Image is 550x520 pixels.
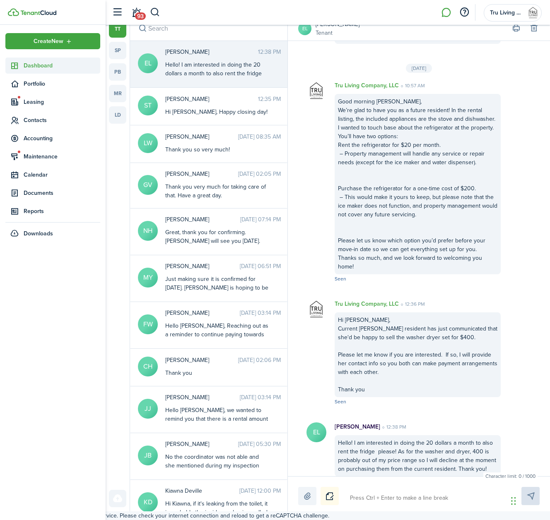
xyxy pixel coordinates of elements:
[165,406,269,484] div: Hello [PERSON_NAME], we wanted to remind you that there is a rental amount of $45 due on the firs...
[165,486,239,495] span: Kiawna Deville
[165,262,240,271] span: Madalinn Yoder
[399,82,425,89] time: 10:57 AM
[298,22,311,35] a: EL
[165,228,269,254] div: Great, thank you for confirming. [PERSON_NAME] will see you [DATE]. Have a great weekend!
[457,5,471,19] button: Open resource center
[239,486,281,495] time: [DATE] 12:00 PM
[238,170,281,178] time: [DATE] 02:05 PM
[150,5,160,19] button: Search
[165,170,238,178] span: Giselle Vergera
[165,145,269,154] div: Thank you so very much!
[380,423,406,431] time: 12:38 PM
[528,23,540,34] button: Delete
[24,152,100,161] span: Maintenance
[130,16,287,41] input: search
[165,369,269,377] div: Thank you
[165,321,269,391] div: Hello [PERSON_NAME], Reaching out as a reminder to continue paying towards the security deposit. ...
[258,48,281,56] time: 12:38 PM
[335,312,501,397] div: Hi [PERSON_NAME], Current [PERSON_NAME] resident has just communicated that she'd be happy to sel...
[24,170,100,179] span: Calendar
[238,132,281,141] time: [DATE] 08:35 AM
[165,356,238,364] span: Carrie Harms
[240,393,281,402] time: [DATE] 03:14 PM
[138,133,158,153] avatar-text: LW
[24,207,100,216] span: Reports
[24,79,100,88] span: Portfolio
[406,64,432,73] div: [DATE]
[5,58,100,74] a: Dashboard
[238,356,281,364] time: [DATE] 02:06 PM
[24,134,100,143] span: Accounting
[24,61,100,70] span: Dashboard
[5,33,100,49] button: Open menu
[109,63,126,81] a: pb
[138,492,158,512] avatar-text: KD
[165,95,258,103] span: Sara Tompkins
[24,116,100,125] span: Contacts
[335,300,399,308] p: Tru Living Company, LLC
[335,398,346,405] span: Seen
[5,203,100,219] a: Reports
[240,262,281,271] time: [DATE] 06:51 PM
[490,10,523,16] span: Tru Living Company, LLC
[109,5,125,20] button: Open sidebar
[165,275,269,318] div: Just making sure it is confirmed for [DATE]. [PERSON_NAME] is hoping to be there around 10am to a...
[165,132,238,141] span: Latessa Wallace
[258,95,281,103] time: 12:35 PM
[165,309,240,317] span: Floretta Wilson
[138,53,158,73] avatar-text: EL
[24,229,53,238] span: Downloads
[165,440,238,448] span: Jamilla Briggs
[138,357,158,376] avatar-text: CH
[109,42,126,59] a: sp
[138,175,158,195] avatar-text: GV
[306,81,326,101] img: Tru Living Company, LLC
[321,487,339,505] button: Notice
[165,108,269,116] div: Hi [PERSON_NAME], Happy closing day!
[20,10,56,15] img: TenantCloud
[109,85,126,102] a: mr
[109,106,126,124] a: ld
[128,2,144,23] a: Notifications
[34,38,63,44] span: Create New
[306,422,326,442] avatar-text: EL
[24,98,100,106] span: Leasing
[165,48,258,56] span: Eric Lerch
[138,399,158,419] avatar-text: JJ
[238,440,281,448] time: [DATE] 05:30 PM
[138,221,158,241] avatar-text: NH
[165,393,240,402] span: Jayniqua Johnson
[109,20,126,38] a: tt
[306,300,326,319] img: Tru Living Company, LLC
[138,96,158,115] avatar-text: ST
[335,422,380,431] p: [PERSON_NAME]
[399,300,425,308] time: 12:36 PM
[138,268,158,288] avatar-text: MY
[511,489,516,513] div: Drag
[335,94,501,274] div: Good morning [PERSON_NAME], We’re glad to have you as a future resident! In the rental listing, t...
[165,182,269,200] div: Thank you very much for taking care of that. Have a great day.
[335,81,399,90] p: Tru Living Company, LLC
[24,189,100,197] span: Documents
[165,60,269,121] div: Hello! I am interested in doing the 20 dollars a month to also rent the fridge please! As for the...
[135,12,146,20] span: 93
[240,215,281,224] time: [DATE] 07:14 PM
[138,446,158,465] avatar-text: JB
[165,215,240,224] span: Nina Hepworth
[316,29,359,37] a: Tenant
[526,6,540,19] img: Tru Living Company, LLC
[509,480,550,520] iframe: Chat Widget
[138,314,158,334] avatar-text: FW
[240,309,281,317] time: [DATE] 03:14 PM
[510,23,522,34] button: Print
[483,472,538,480] small: Character limit: 0 / 1000
[335,435,501,477] div: Hello! I am interested in doing the 20 dollars a month to also rent the fridge please! As for the...
[137,23,148,34] button: Search
[335,275,346,283] span: Seen
[8,8,19,16] img: TenantCloud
